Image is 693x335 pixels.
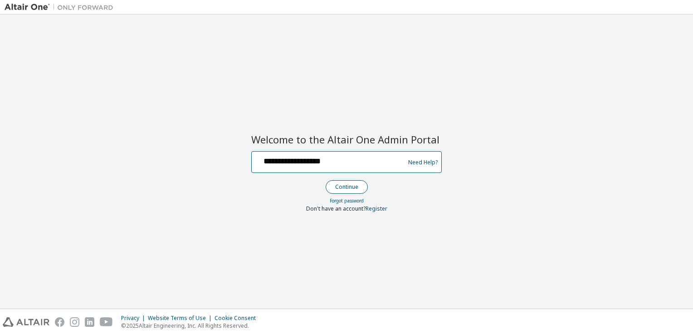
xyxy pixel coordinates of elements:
img: altair_logo.svg [3,317,49,327]
div: Cookie Consent [215,315,261,322]
p: © 2025 Altair Engineering, Inc. All Rights Reserved. [121,322,261,330]
button: Continue [326,180,368,194]
img: youtube.svg [100,317,113,327]
div: Privacy [121,315,148,322]
img: Altair One [5,3,118,12]
a: Forgot password [330,197,364,204]
a: Register [366,205,387,212]
span: Don't have an account? [306,205,366,212]
img: facebook.svg [55,317,64,327]
img: instagram.svg [70,317,79,327]
h2: Welcome to the Altair One Admin Portal [251,133,442,146]
div: Website Terms of Use [148,315,215,322]
img: linkedin.svg [85,317,94,327]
